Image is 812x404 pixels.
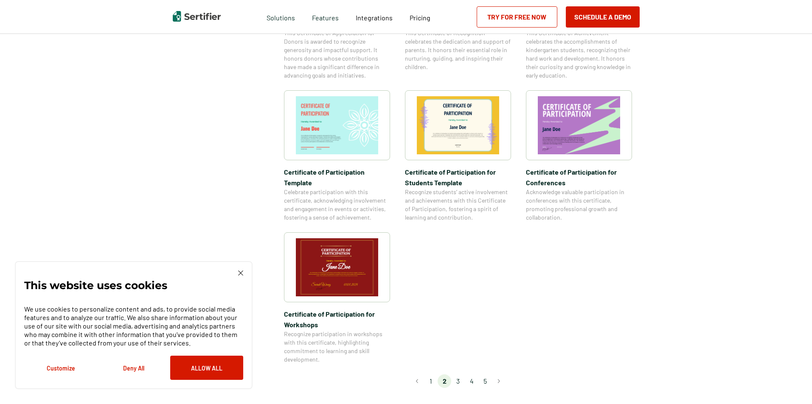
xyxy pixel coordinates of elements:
li: page 4 [465,374,478,388]
span: Integrations [356,14,393,22]
a: Certificate of Participation​ for WorkshopsCertificate of Participation​ for WorkshopsRecognize p... [284,232,390,364]
img: Certificate of Participation​ for Workshops [296,238,378,296]
span: Certificate of Participation for Students​ Template [405,167,511,188]
span: Pricing [410,14,430,22]
span: This Certificate of Recognition celebrates the dedication and support of parents. It honors their... [405,29,511,71]
span: Celebrate participation with this certificate, acknowledging involvement and engagement in events... [284,188,390,222]
span: Solutions [267,11,295,22]
span: Acknowledge valuable participation in conferences with this certificate, promoting professional g... [526,188,632,222]
span: This Certificate of Achievement celebrates the accomplishments of kindergarten students, recogniz... [526,29,632,80]
img: Certificate of Participation Template [296,96,378,154]
span: Recognize participation in workshops with this certificate, highlighting commitment to learning a... [284,330,390,364]
a: Try for Free Now [477,6,557,28]
img: Cookie Popup Close [238,270,243,276]
a: Certificate of Participation TemplateCertificate of Participation TemplateCelebrate participation... [284,90,390,222]
button: Go to previous page [410,374,424,388]
span: This Certificate of Appreciation for Donors is awarded to recognize generosity and impactful supp... [284,29,390,80]
a: Integrations [356,11,393,22]
img: Certificate of Participation for Students​ Template [417,96,499,154]
button: Deny All [97,356,170,380]
li: page 3 [451,374,465,388]
a: Pricing [410,11,430,22]
p: We use cookies to personalize content and ads, to provide social media features and to analyze ou... [24,305,243,347]
span: Certificate of Participation Template [284,167,390,188]
span: Certificate of Participation for Conference​s [526,167,632,188]
button: Go to next page [492,374,506,388]
button: Customize [24,356,97,380]
li: page 5 [478,374,492,388]
span: Recognize students’ active involvement and achievements with this Certificate of Participation, f... [405,188,511,222]
iframe: Chat Widget [770,363,812,404]
a: Certificate of Participation for Students​ TemplateCertificate of Participation for Students​ Tem... [405,90,511,222]
li: page 2 [438,374,451,388]
img: Sertifier | Digital Credentialing Platform [173,11,221,22]
button: Schedule a Demo [566,6,640,28]
span: Features [312,11,339,22]
li: page 1 [424,374,438,388]
span: Certificate of Participation​ for Workshops [284,309,390,330]
img: Certificate of Participation for Conference​s [538,96,620,154]
p: This website uses cookies [24,281,167,290]
button: Allow All [170,356,243,380]
a: Certificate of Participation for Conference​sCertificate of Participation for Conference​sAcknowl... [526,90,632,222]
